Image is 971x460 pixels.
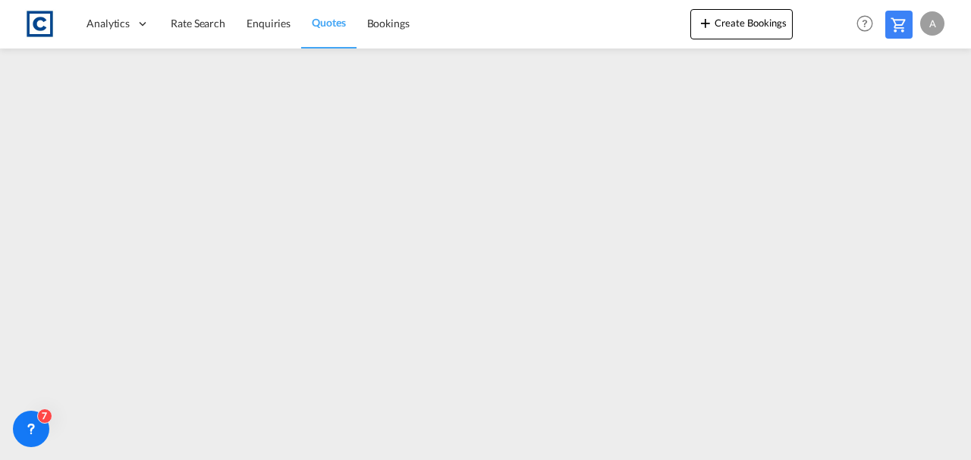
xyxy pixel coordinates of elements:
[852,11,885,38] div: Help
[247,17,291,30] span: Enquiries
[86,16,130,31] span: Analytics
[171,17,225,30] span: Rate Search
[696,14,715,32] md-icon: icon-plus 400-fg
[920,11,944,36] div: A
[312,16,345,29] span: Quotes
[23,7,57,41] img: 1fdb9190129311efbfaf67cbb4249bed.jpeg
[690,9,793,39] button: icon-plus 400-fgCreate Bookings
[367,17,410,30] span: Bookings
[852,11,878,36] span: Help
